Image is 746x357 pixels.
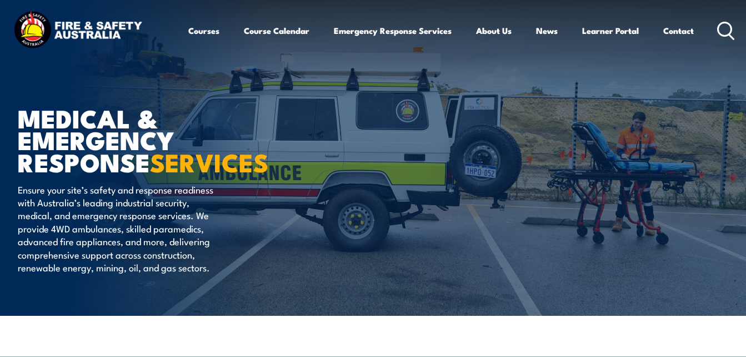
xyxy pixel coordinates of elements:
[244,17,309,44] a: Course Calendar
[18,107,292,172] h1: MEDICAL & EMERGENCY RESPONSE
[18,183,221,274] p: Ensure your site’s safety and response readiness with Australia’s leading industrial security, me...
[582,17,639,44] a: Learner Portal
[334,17,452,44] a: Emergency Response Services
[536,17,558,44] a: News
[188,17,219,44] a: Courses
[476,17,512,44] a: About Us
[663,17,694,44] a: Contact
[150,142,268,181] strong: SERVICES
